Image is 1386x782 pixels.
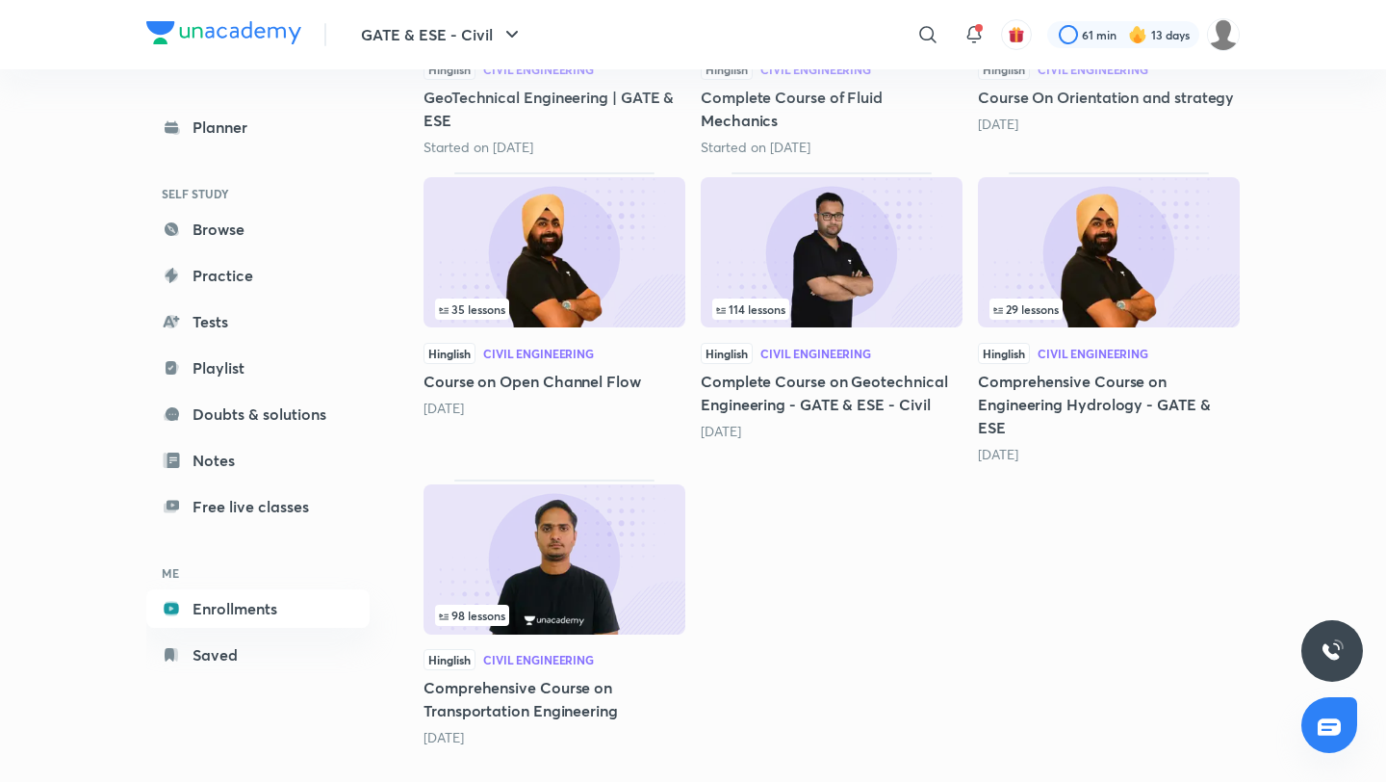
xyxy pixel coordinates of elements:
span: 35 lessons [439,303,505,315]
a: Enrollments [146,589,370,628]
div: infosection [435,605,674,626]
h6: ME [146,557,370,589]
img: Thumbnail [423,484,685,635]
a: Notes [146,441,370,480]
div: Started on Aug 29 [423,138,685,157]
div: Comprehensive Course on Transportation Engineering [423,480,685,747]
h5: Comprehensive Course on Engineering Hydrology - GATE & ESE [978,370,1240,439]
span: Hinglish [423,343,475,364]
img: avatar [1008,26,1025,43]
a: Playlist [146,349,370,387]
span: Hinglish [978,343,1030,364]
h5: Course on Open Channel Flow [423,370,685,393]
div: Civil Engineering [760,64,871,75]
div: Complete Course on Geotechnical Engineering - GATE & ESE - Civil [701,172,962,463]
div: Civil Engineering [483,348,594,359]
img: Rahul KD [1207,18,1240,51]
div: Civil Engineering [760,348,871,359]
img: Thumbnail [978,177,1240,327]
span: Hinglish [701,59,753,80]
img: ttu [1321,639,1344,663]
span: Hinglish [423,59,475,80]
span: 114 lessons [716,303,785,315]
div: infocontainer [989,299,1228,320]
div: left [435,299,674,320]
a: Free live classes [146,487,370,526]
h5: GeoTechnical Engineering | GATE & ESE [423,86,685,132]
a: Saved [146,636,370,674]
div: infosection [435,299,674,320]
a: Company Logo [146,21,301,49]
div: left [712,299,951,320]
div: infocontainer [435,605,674,626]
span: 29 lessons [993,303,1059,315]
div: Civil Engineering [1038,64,1148,75]
img: streak [1128,25,1147,44]
button: avatar [1001,19,1032,50]
a: Tests [146,302,370,341]
div: infocontainer [435,299,674,320]
img: Thumbnail [423,177,685,327]
h6: SELF STUDY [146,177,370,210]
a: Doubts & solutions [146,395,370,433]
a: Practice [146,256,370,295]
a: Planner [146,108,370,146]
a: Browse [146,210,370,248]
div: 3 years ago [423,728,685,747]
div: Civil Engineering [1038,348,1148,359]
span: Hinglish [978,59,1030,80]
div: left [435,605,674,626]
div: Started on Sept 30 [701,138,962,157]
img: Thumbnail [701,177,962,327]
span: Hinglish [701,343,753,364]
div: left [989,299,1228,320]
div: infosection [989,299,1228,320]
div: Civil Engineering [483,64,594,75]
div: 1 year ago [701,422,962,441]
div: 2 years ago [978,445,1240,464]
div: 1 month ago [978,115,1240,134]
h5: Complete Course of Fluid Mechanics [701,86,962,132]
div: Course on Open Channel Flow [423,172,685,463]
div: infocontainer [712,299,951,320]
h5: Comprehensive Course on Transportation Engineering [423,676,685,722]
div: Comprehensive Course on Engineering Hydrology - GATE & ESE [978,172,1240,463]
div: 9 months ago [423,399,685,418]
img: Company Logo [146,21,301,44]
h5: Course On Orientation and strategy [978,86,1240,109]
span: Hinglish [423,649,475,670]
span: 98 lessons [439,610,505,621]
div: infosection [712,299,951,320]
h5: Complete Course on Geotechnical Engineering - GATE & ESE - Civil [701,370,962,416]
button: GATE & ESE - Civil [349,15,535,54]
div: Civil Engineering [483,654,594,665]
